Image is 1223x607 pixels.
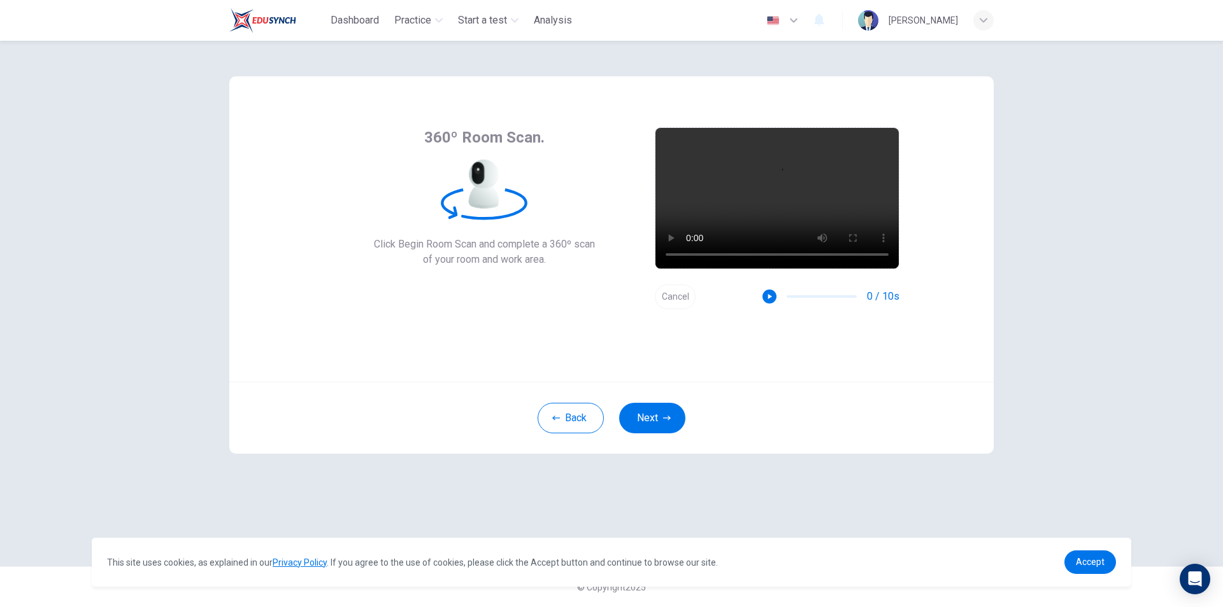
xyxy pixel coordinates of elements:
[1076,557,1105,567] span: Accept
[538,403,604,433] button: Back
[577,582,646,592] span: © Copyright 2025
[331,13,379,28] span: Dashboard
[458,13,507,28] span: Start a test
[374,252,595,267] span: of your room and work area.
[867,289,899,304] span: 0 / 10s
[389,9,448,32] button: Practice
[655,284,696,309] button: Cancel
[229,8,296,33] img: Train Test logo
[858,10,878,31] img: Profile picture
[325,9,384,32] button: Dashboard
[107,557,718,568] span: This site uses cookies, as explained in our . If you agree to the use of cookies, please click th...
[374,237,595,252] span: Click Begin Room Scan and complete a 360º scan
[889,13,958,28] div: [PERSON_NAME]
[273,557,327,568] a: Privacy Policy
[619,403,685,433] button: Next
[394,13,431,28] span: Practice
[1064,550,1116,574] a: dismiss cookie message
[453,9,524,32] button: Start a test
[1180,564,1210,594] div: Open Intercom Messenger
[424,127,545,148] span: 360º Room Scan.
[529,9,577,32] button: Analysis
[229,8,325,33] a: Train Test logo
[92,538,1131,587] div: cookieconsent
[534,13,572,28] span: Analysis
[765,16,781,25] img: en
